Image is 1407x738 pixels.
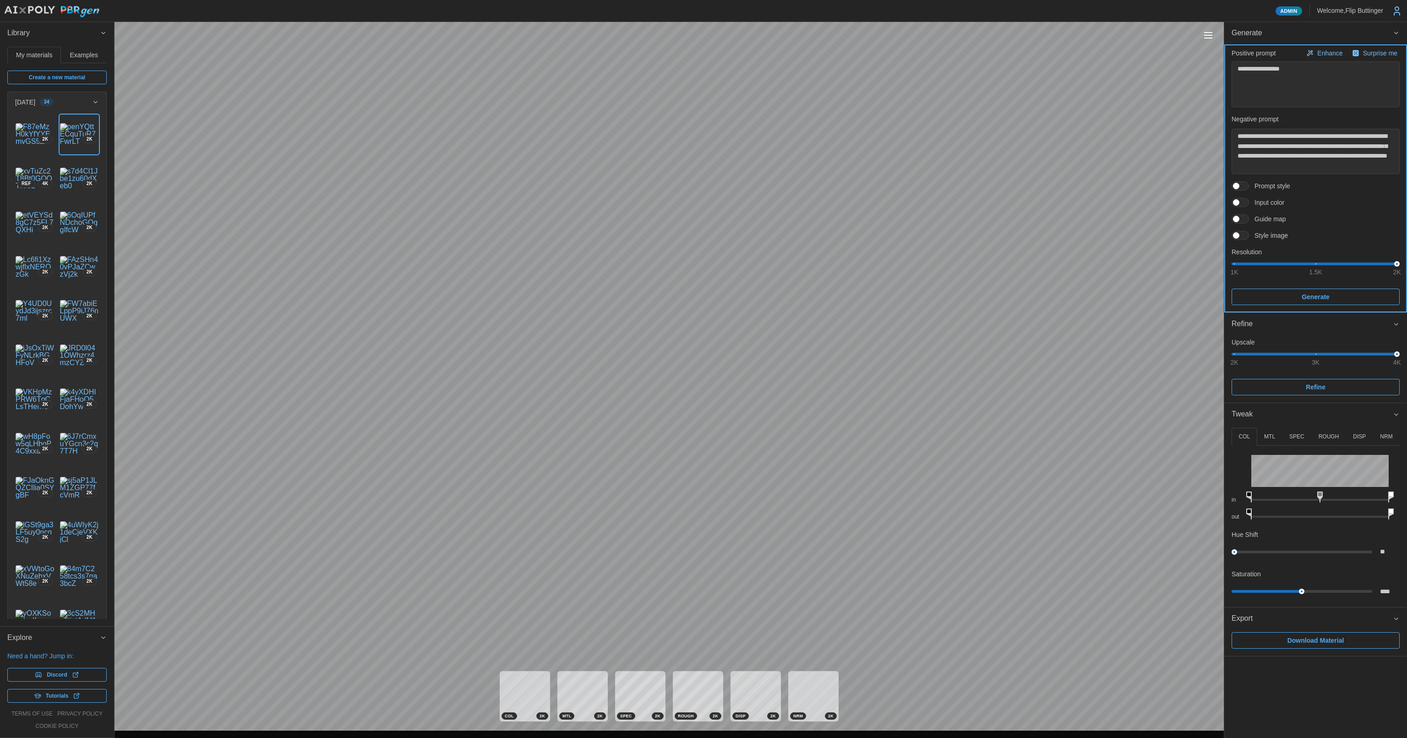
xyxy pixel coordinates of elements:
p: ROUGH [1319,433,1339,441]
span: 2 K [597,713,603,719]
span: Download Material [1287,633,1344,648]
a: k4yXDHIFjaFHoQ5DohYw2K [60,380,99,420]
img: F87eMzH0kYfYYEmvGS5Z [16,123,55,145]
a: sj5aP1JLM1ZGP77fcVmR2K [60,468,99,508]
span: 2 K [87,136,93,143]
span: Explore [7,627,100,649]
a: JRD0l041OWhzrz4mzCYZ2K [60,336,99,376]
span: Tweak [1232,403,1393,426]
img: penYQttECquTuR7FwrLT [60,123,99,145]
img: sj5aP1JLM1ZGP77fcVmR [60,477,99,499]
span: Style image [1249,231,1288,240]
div: Generate [1224,44,1407,313]
p: Welcome, Flip Buttinger [1317,6,1383,15]
a: terms of use [11,710,53,718]
a: F87eMzH0kYfYYEmvGS5Z2K [15,115,55,154]
span: 2 K [87,534,93,541]
a: VKHpMzPRW6TqCLsTHemC2K [15,380,55,420]
div: Export [1224,630,1407,656]
a: 6J7rCmxuYGcn3c2q7T7H2K [60,424,99,464]
img: wH8pFow5qLHboP4C9xxa [16,433,55,455]
img: 3cS2MHyTtixtAdM1cD21 [60,610,99,632]
span: 2 K [42,357,48,364]
img: 6J7rCmxuYGcn3c2q7T7H [60,433,99,455]
a: penYQttECquTuR7FwrLT2K [60,115,99,154]
span: Prompt style [1249,181,1290,191]
span: Examples [70,52,98,58]
span: 2 K [42,534,48,541]
span: Tutorials [46,689,69,702]
img: xvTuZc2T8Bt0GQQTIV6L [16,168,55,190]
img: lGSt9ga3LF5uy0ncqS2g [16,521,55,543]
img: jJsOxTiWFyNLrkBGHFoV [16,344,55,366]
img: s7d4Cl1Jbe1zu60dXeb0 [60,168,99,190]
span: 2 K [42,578,48,585]
p: [DATE] [15,98,35,107]
img: Lc6fi1XzwjflxNERQzGk [16,256,55,278]
p: Need a hand? Jump in: [7,651,107,661]
a: Lc6fi1XzwjflxNERQzGk2K [15,247,55,287]
img: k4yXDHIFjaFHoQ5DohYw [60,388,99,410]
button: [DATE]34 [8,92,106,112]
div: Refine [1224,335,1407,403]
p: MTL [1264,433,1275,441]
div: Refine [1232,318,1393,330]
p: SPEC [1289,433,1304,441]
a: 4uWIyK2j1deCjeVXKjCl2K [60,513,99,552]
a: Y4UD0UydJd3ijszrc7ml2K [15,291,55,331]
p: Positive prompt [1232,49,1276,58]
img: 6OqIUPfNDchoGQggIfcW [60,212,99,234]
a: 84m7C258tcs3s7qa3bcZ2K [60,557,99,596]
span: 2 K [828,713,834,719]
div: Tweak [1224,426,1407,607]
span: 2 K [87,489,93,497]
p: NRM [1380,433,1392,441]
span: 2 K [42,136,48,143]
p: in [1232,496,1244,504]
span: REF [22,180,31,187]
button: Generate [1232,289,1400,305]
p: COL [1238,433,1250,441]
button: Enhance [1304,47,1345,60]
img: 84m7C258tcs3s7qa3bcZ [60,565,99,587]
span: 2 K [87,180,93,187]
img: FAzSHn40vPJaZCwzVj2k [60,256,99,278]
button: Refine [1224,313,1407,335]
a: Create a new material [7,71,107,84]
span: My materials [16,52,52,58]
p: Resolution [1232,247,1400,257]
span: 2 K [540,713,545,719]
span: 2 K [87,401,93,408]
a: s7d4Cl1Jbe1zu60dXeb02K [60,159,99,199]
span: Refine [1306,379,1325,395]
span: Library [7,22,100,44]
a: FJaOknGQZCIlia0SYgBF2K [15,468,55,508]
span: Input color [1249,198,1284,207]
p: out [1232,513,1244,521]
span: 2 K [87,268,93,276]
span: ROUGH [678,713,694,719]
span: Discord [47,668,67,681]
img: xVWtoGoXNuZehxVWt58e [16,565,55,587]
span: 2 K [42,401,48,408]
p: Negative prompt [1232,115,1400,124]
img: AIxPoly PBRgen [4,5,100,18]
span: NRM [793,713,803,719]
a: xvTuZc2T8Bt0GQQTIV6L4KREF [15,159,55,199]
img: Y4UD0UydJd3ijszrc7ml [16,300,55,322]
img: 4uWIyK2j1deCjeVXKjCl [60,521,99,543]
a: FAzSHn40vPJaZCwzVj2k2K [60,247,99,287]
span: 2 K [42,268,48,276]
span: SPEC [620,713,632,719]
span: 2 K [655,713,660,719]
img: JRD0l041OWhzrz4mzCYZ [60,344,99,366]
span: 2 K [42,312,48,320]
span: 4 K [42,180,48,187]
a: cookie policy [35,722,78,730]
p: Upscale [1232,338,1400,347]
button: Tweak [1224,403,1407,426]
span: 2 K [87,578,93,585]
img: FJaOknGQZCIlia0SYgBF [16,477,55,499]
span: 2 K [87,224,93,231]
span: 2 K [87,357,93,364]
